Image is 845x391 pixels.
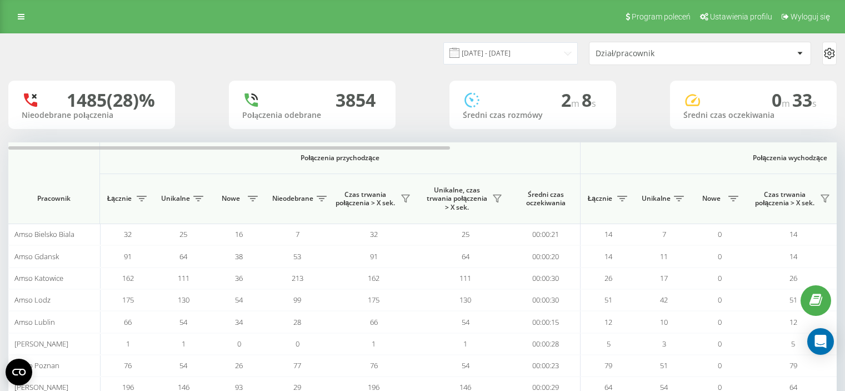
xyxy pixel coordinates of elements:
[124,317,132,327] span: 66
[182,339,186,349] span: 1
[789,317,797,327] span: 12
[178,273,189,283] span: 111
[122,273,134,283] span: 162
[14,360,59,370] span: Amso Poznan
[235,295,243,305] span: 54
[124,251,132,261] span: 91
[129,154,551,162] span: Połączenia przychodzące
[122,295,134,305] span: 175
[718,317,722,327] span: 0
[718,251,722,261] span: 0
[697,194,725,203] span: Nowe
[463,111,603,120] div: Średni czas rozmówy
[293,251,301,261] span: 53
[782,97,792,110] span: m
[561,88,582,112] span: 2
[789,251,797,261] span: 14
[789,360,797,370] span: 79
[293,360,301,370] span: 77
[462,317,469,327] span: 54
[791,339,795,349] span: 5
[242,111,382,120] div: Połączenia odebrane
[293,295,301,305] span: 99
[368,273,379,283] span: 162
[235,273,243,283] span: 36
[462,360,469,370] span: 54
[336,90,376,111] div: 3854
[296,339,299,349] span: 0
[14,229,74,239] span: Amso Bielsko Biala
[370,317,378,327] span: 66
[789,295,797,305] span: 51
[217,194,244,203] span: Nowe
[161,194,190,203] span: Unikalne
[511,224,581,245] td: 00:00:21
[792,88,817,112] span: 33
[660,360,668,370] span: 51
[462,251,469,261] span: 64
[683,111,823,120] div: Średni czas oczekiwania
[718,339,722,349] span: 0
[789,273,797,283] span: 26
[660,273,668,283] span: 17
[459,273,471,283] span: 111
[511,268,581,289] td: 00:00:30
[604,295,612,305] span: 51
[791,12,830,21] span: Wyloguj się
[571,97,582,110] span: m
[370,251,378,261] span: 91
[718,229,722,239] span: 0
[14,251,59,261] span: Amso Gdansk
[14,273,63,283] span: Amso Katowice
[772,88,792,112] span: 0
[106,194,133,203] span: Łącznie
[178,295,189,305] span: 130
[124,229,132,239] span: 32
[6,359,32,385] button: Open CMP widget
[753,190,817,207] span: Czas trwania połączenia > X sek.
[235,360,243,370] span: 26
[807,328,834,355] div: Open Intercom Messenger
[463,339,467,349] span: 1
[586,194,614,203] span: Łącznie
[718,273,722,283] span: 0
[511,245,581,267] td: 00:00:20
[660,251,668,261] span: 11
[582,88,596,112] span: 8
[235,317,243,327] span: 34
[368,295,379,305] span: 175
[293,317,301,327] span: 28
[18,194,90,203] span: Pracownik
[235,251,243,261] span: 38
[718,360,722,370] span: 0
[592,97,596,110] span: s
[812,97,817,110] span: s
[604,273,612,283] span: 26
[235,229,243,239] span: 16
[662,339,666,349] span: 3
[596,49,728,58] div: Dział/pracownik
[710,12,772,21] span: Ustawienia profilu
[126,339,130,349] span: 1
[333,190,397,207] span: Czas trwania połączenia > X sek.
[607,339,611,349] span: 5
[511,289,581,311] td: 00:00:30
[14,295,51,305] span: Amso Lodz
[14,317,55,327] span: Amso Lublin
[425,186,489,212] span: Unikalne, czas trwania połączenia > X sek.
[272,194,313,203] span: Nieodebrane
[372,339,376,349] span: 1
[632,12,691,21] span: Program poleceń
[22,111,162,120] div: Nieodebrane połączenia
[604,229,612,239] span: 14
[660,295,668,305] span: 42
[370,229,378,239] span: 32
[660,317,668,327] span: 10
[604,251,612,261] span: 14
[237,339,241,349] span: 0
[511,311,581,333] td: 00:00:15
[519,190,572,207] span: Średni czas oczekiwania
[459,295,471,305] span: 130
[179,251,187,261] span: 64
[370,360,378,370] span: 76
